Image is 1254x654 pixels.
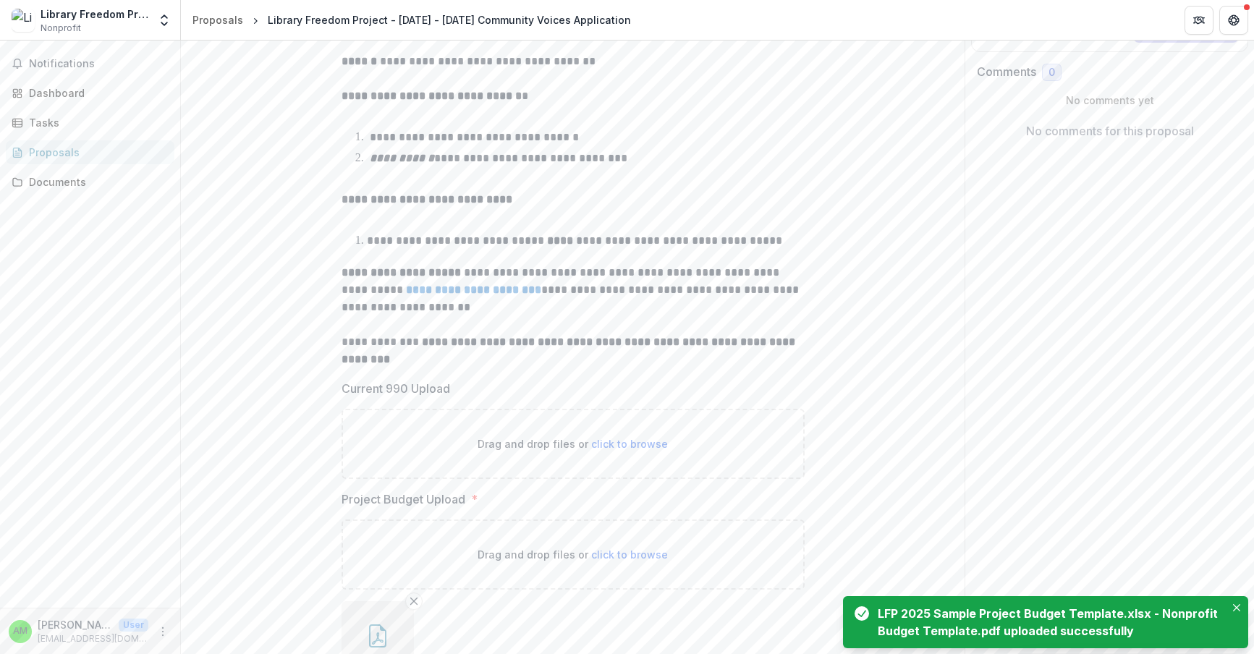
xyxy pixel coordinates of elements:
[154,623,171,640] button: More
[29,58,169,70] span: Notifications
[119,619,148,632] p: User
[41,7,148,22] div: Library Freedom Project
[1185,6,1213,35] button: Partners
[1026,122,1194,140] p: No comments for this proposal
[977,93,1242,108] p: No comments yet
[342,490,465,508] p: Project Budget Upload
[29,85,163,101] div: Dashboard
[6,52,174,75] button: Notifications
[478,547,668,562] p: Drag and drop files or
[13,627,27,636] div: Alison Macrina
[187,9,637,30] nav: breadcrumb
[6,140,174,164] a: Proposals
[38,632,148,645] p: [EMAIL_ADDRESS][DOMAIN_NAME]
[29,174,163,190] div: Documents
[1219,6,1248,35] button: Get Help
[591,548,668,561] span: click to browse
[6,81,174,105] a: Dashboard
[1048,67,1055,79] span: 0
[192,12,243,27] div: Proposals
[38,617,113,632] p: [PERSON_NAME]
[29,145,163,160] div: Proposals
[878,605,1219,640] div: LFP 2025 Sample Project Budget Template.xlsx - Nonprofit Budget Template.pdf uploaded successfully
[12,9,35,32] img: Library Freedom Project
[154,6,174,35] button: Open entity switcher
[342,380,450,397] p: Current 990 Upload
[591,438,668,450] span: click to browse
[187,9,249,30] a: Proposals
[977,65,1036,79] h2: Comments
[1228,599,1245,616] button: Close
[268,12,631,27] div: Library Freedom Project - [DATE] - [DATE] Community Voices Application
[478,436,668,451] p: Drag and drop files or
[405,593,423,610] button: Remove File
[6,170,174,194] a: Documents
[6,111,174,135] a: Tasks
[29,115,163,130] div: Tasks
[837,590,1254,654] div: Notifications-bottom-right
[41,22,81,35] span: Nonprofit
